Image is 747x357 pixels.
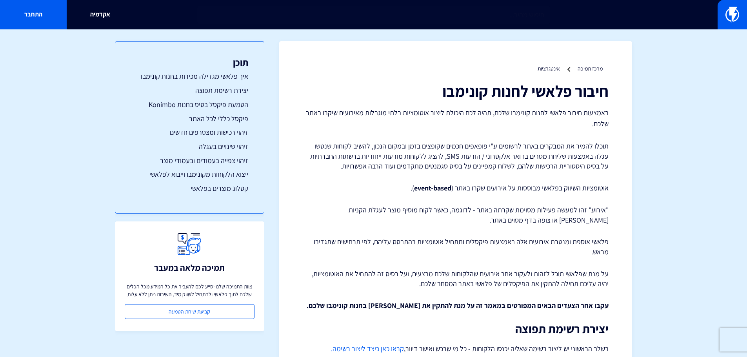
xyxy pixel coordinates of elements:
[131,127,248,138] a: זיהוי רכישות ומצטרפים חדשים
[538,65,560,72] a: אינטגרציות
[154,263,225,272] h3: תמיכה מלאה במעבר
[578,65,603,72] a: מרכז תמיכה
[131,57,248,67] h3: תוכן
[131,85,248,96] a: יצירת רשימת תפוצה
[303,141,609,171] p: תוכלו להמיר את המבקרים באתר לרשומים ע"י פופאפים חכמים שקופצים בזמן ובמקום הנכון, להשיב לקוחות שנט...
[125,304,254,319] a: קביעת שיחת הטמעה
[303,82,609,100] h1: חיבור פלאשי לחנות קונימבו
[125,283,254,298] p: צוות התמיכה שלנו יסייע לכם להעביר את כל המידע מכל הכלים שלכם לתוך פלאשי ולהתחיל לשווק מיד, השירות...
[131,141,248,152] a: זיהוי שינויים בעגלה
[303,205,609,225] p: "אירוע" זהו למעשה פעילות מסוימת שקרתה באתר - לדוגמה, כאשר לקוח מוסיף מוצר לעגלת הקניות [PERSON_NA...
[307,301,609,310] strong: עקבו אחר הצעדים הבאים המפורטים במאמר זה על מנת להתקין את [PERSON_NAME] בחנות קונימבו שלכם.
[303,107,609,129] p: באמצעות חיבור פלאשי לחנות קונימבו שלכם, תהיה לכם היכולת ליצור אוטומציות בלתי מוגבלות מאירועים שיק...
[303,183,609,193] p: אוטומציות השיווק בפלאשי מבוססות על אירועים שקרו באתר ( ).
[131,156,248,166] a: זיהוי צפייה בעמודים ובעמודי מוצר
[303,237,609,257] p: פלאשי אוספת ומנטרת אירועים אלה באמצעות פיקסלים ותתחיל אוטומציות בהתבסס עליהם, לפי תרחישים שתגדירו...
[331,344,404,353] a: קראו כאן כיצד ליצור רשימה.
[131,183,248,194] a: קטלוג מוצרים בפלאשי
[303,269,609,289] p: על מנת שפלאשי תוכל לזהות ולעקוב אחר אירועים שהלקוחות שלכם מבצעים, ועל בסיס זה להתחיל את האוטומציו...
[131,169,248,179] a: ייצוא הלקוחות מקונימבו וייבוא לפלאשי
[131,71,248,82] a: איך פלאשי מגדילה מכירות בחנות קונימבו
[414,183,451,192] strong: event-based
[303,343,609,354] p: בשלב הראשוני יש ליצור רשימה שאליה יכנסו הלקוחות - כל מי שרכש ואישר דיוור,
[197,6,550,24] input: חיפוש מהיר...
[131,100,248,110] a: הטמעת פיקסל בסיס בחנות Konimbo
[303,323,609,335] h2: יצירת רשימת תפוצה
[131,114,248,124] a: פיקסל כללי לכל האתר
